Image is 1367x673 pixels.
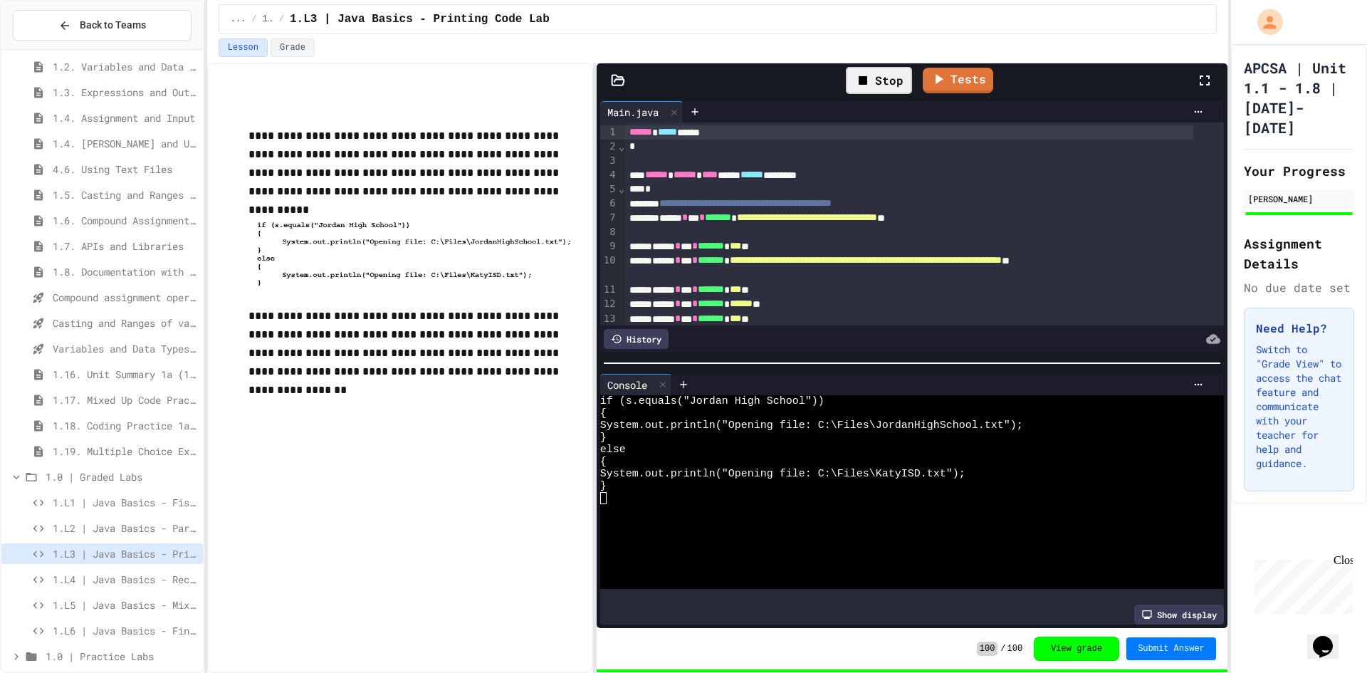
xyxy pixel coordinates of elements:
[279,14,284,25] span: /
[600,456,607,468] span: {
[600,154,618,168] div: 3
[600,468,965,480] span: System.out.println("Opening file: C:\Files\KatyISD.txt");
[600,105,666,120] div: Main.java
[1134,605,1224,625] div: Show display
[1242,6,1287,38] div: My Account
[251,14,256,25] span: /
[600,444,626,456] span: else
[53,495,197,510] span: 1.L1 | Java Basics - Fish Lab
[600,283,618,297] div: 11
[13,10,192,41] button: Back to Teams
[46,649,197,664] span: 1.0 | Practice Labs
[923,68,993,93] a: Tests
[618,141,625,152] span: Fold line
[53,598,197,612] span: 1.L5 | Java Basics - Mixed Number Lab
[1007,643,1023,654] span: 100
[53,521,197,536] span: 1.L2 | Java Basics - Paragraphs Lab
[600,377,654,392] div: Console
[600,419,1023,432] span: System.out.println("Opening file: C:\Files\JordanHighSchool.txt");
[600,197,618,211] div: 6
[600,211,618,225] div: 7
[1000,643,1005,654] span: /
[1244,58,1354,137] h1: APCSA | Unit 1.1 - 1.8 | [DATE]-[DATE]
[600,297,618,311] div: 12
[53,213,197,228] span: 1.6. Compound Assignment Operators
[600,101,683,122] div: Main.java
[1126,637,1216,660] button: Submit Answer
[231,14,246,25] span: ...
[53,162,197,177] span: 4.6. Using Text Files
[46,469,197,484] span: 1.0 | Graded Labs
[1256,343,1342,471] p: Switch to "Grade View" to access the chat feature and communicate with your teacher for help and ...
[53,59,197,74] span: 1.2. Variables and Data Types
[53,187,197,202] span: 1.5. Casting and Ranges of Values
[600,407,607,419] span: {
[53,623,197,638] span: 1.L6 | Java Basics - Final Calculator Lab
[600,125,618,140] div: 1
[53,572,197,587] span: 1.L4 | Java Basics - Rectangle Lab
[600,225,618,239] div: 8
[600,239,618,254] div: 9
[53,110,197,125] span: 1.4. Assignment and Input
[53,290,197,305] span: Compound assignment operators - Quiz
[846,67,912,94] div: Stop
[219,38,268,57] button: Lesson
[53,315,197,330] span: Casting and Ranges of variables - Quiz
[53,239,197,254] span: 1.7. APIs and Libraries
[80,18,146,33] span: Back to Teams
[53,367,197,382] span: 1.16. Unit Summary 1a (1.1-1.6)
[271,38,315,57] button: Grade
[53,341,197,356] span: Variables and Data Types - Quiz
[53,136,197,151] span: 1.4. [PERSON_NAME] and User Input
[1307,616,1353,659] iframe: chat widget
[53,264,197,279] span: 1.8. Documentation with Comments and Preconditions
[600,395,824,407] span: if (s.equals("Jordan High School"))
[600,432,607,444] span: }
[600,168,618,182] div: 4
[600,374,672,395] div: Console
[1244,161,1354,181] h2: Your Progress
[53,85,197,100] span: 1.3. Expressions and Output [New]
[53,444,197,459] span: 1.19. Multiple Choice Exercises for Unit 1a (1.1-1.6)
[53,546,197,561] span: 1.L3 | Java Basics - Printing Code Lab
[1138,643,1205,654] span: Submit Answer
[600,312,618,326] div: 13
[6,6,98,90] div: Chat with us now!Close
[53,392,197,407] span: 1.17. Mixed Up Code Practice 1.1-1.6
[290,11,550,28] span: 1.L3 | Java Basics - Printing Code Lab
[53,418,197,433] span: 1.18. Coding Practice 1a (1.1-1.6)
[600,182,618,197] div: 5
[977,642,998,656] span: 100
[1248,192,1350,205] div: [PERSON_NAME]
[1244,234,1354,273] h2: Assignment Details
[600,140,618,154] div: 2
[600,254,618,283] div: 10
[618,183,625,194] span: Fold line
[600,480,607,492] span: }
[604,329,669,349] div: History
[1256,320,1342,337] h3: Need Help?
[1249,554,1353,615] iframe: chat widget
[1034,637,1119,661] button: View grade
[1244,279,1354,296] div: No due date set
[263,14,273,25] span: 1.0 | Graded Labs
